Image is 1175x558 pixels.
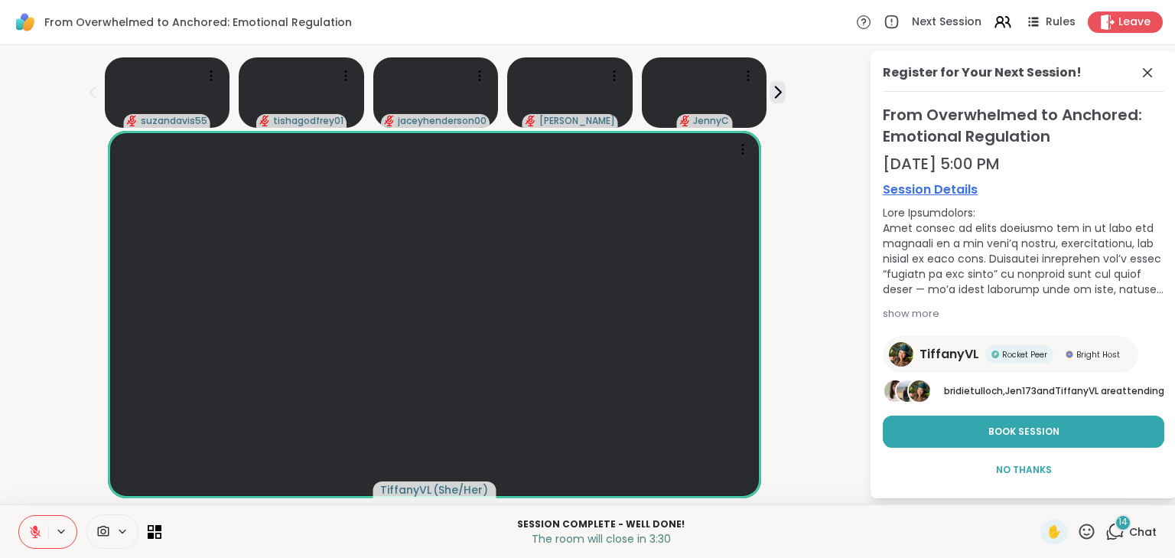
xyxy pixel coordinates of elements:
[526,116,536,126] span: audio-muted
[919,345,979,364] span: TiffanyVL
[883,64,1082,82] div: Register for Your Next Session!
[1076,349,1120,361] span: Bright Host
[889,342,913,367] img: TiffanyVL
[883,336,1138,373] a: TiffanyVLTiffanyVLRocket PeerRocket PeerBright HostBright Host
[12,9,38,35] img: ShareWell Logomark
[171,531,1031,547] p: The room will close in 3:30
[1046,523,1062,541] span: ✋
[380,482,431,498] span: TiffanyVL
[996,463,1052,477] span: No Thanks
[988,425,1059,439] span: Book Session
[1005,384,1055,397] span: Jen173 and
[944,384,1005,397] span: bridietulloch ,
[991,351,999,358] img: Rocket Peer
[883,306,1164,321] div: show more
[141,115,207,127] span: suzandavis55
[1129,524,1157,540] span: Chat
[883,153,1164,175] div: [DATE] 5:00 PM
[433,482,488,498] span: ( She/Her )
[384,116,395,126] span: audio-muted
[912,15,981,30] span: Next Session
[1118,15,1151,30] span: Leave
[259,116,270,126] span: audio-muted
[398,115,487,127] span: jaceyhenderson00
[1002,349,1047,361] span: Rocket Peer
[273,115,343,127] span: tishagodfrey01
[1066,351,1073,358] img: Bright Host
[1055,384,1099,397] span: TiffanyVL
[897,380,918,402] img: Jen173
[44,15,352,30] span: From Overwhelmed to Anchored: Emotional Regulation
[944,384,1164,398] p: are attending
[539,115,615,127] span: [PERSON_NAME]
[679,116,690,126] span: audio-muted
[127,116,138,126] span: audio-muted
[171,517,1031,531] p: Session Complete - well done!
[883,416,1164,448] button: Book Session
[884,380,906,402] img: bridietulloch
[1046,15,1076,30] span: Rules
[883,454,1164,486] button: No Thanks
[883,181,1164,199] a: Session Details
[883,205,1164,297] div: Lore Ipsumdolors: Amet consec ad elits doeiusmo tem in ut labo etd magnaali en a min veni’q nostr...
[1118,516,1128,529] span: 14
[693,115,729,127] span: JennyC
[883,104,1164,147] span: From Overwhelmed to Anchored: Emotional Regulation
[909,380,930,402] img: TiffanyVL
